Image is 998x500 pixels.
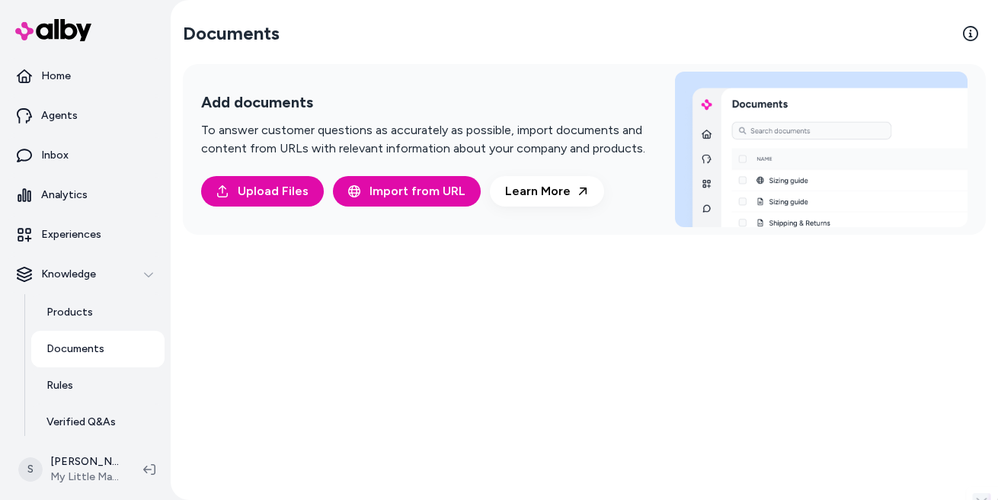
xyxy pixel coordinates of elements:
[50,470,119,485] span: My Little Magic Shop
[9,445,131,494] button: S[PERSON_NAME]My Little Magic Shop
[50,454,119,470] p: [PERSON_NAME]
[41,227,101,242] p: Experiences
[41,148,69,163] p: Inbox
[41,69,71,84] p: Home
[41,187,88,203] p: Analytics
[46,378,73,393] p: Rules
[31,404,165,441] a: Verified Q&As
[238,182,309,200] span: Upload Files
[41,267,96,282] p: Knowledge
[18,457,43,482] span: S
[6,256,165,293] button: Knowledge
[6,58,165,95] a: Home
[369,182,465,200] span: Import from URL
[46,415,116,430] p: Verified Q&As
[201,93,657,112] h2: Add documents
[6,177,165,213] a: Analytics
[201,176,324,207] button: Upload Files
[675,72,968,227] img: Add documents
[6,98,165,134] a: Agents
[46,341,104,357] p: Documents
[31,331,165,367] a: Documents
[6,137,165,174] a: Inbox
[6,216,165,253] a: Experiences
[31,367,165,404] a: Rules
[333,176,481,207] button: Import from URL
[31,294,165,331] a: Products
[41,108,78,123] p: Agents
[490,176,604,207] a: Learn More
[15,19,91,41] img: alby Logo
[183,21,280,46] h2: Documents
[201,121,657,158] p: To answer customer questions as accurately as possible, import documents and content from URLs wi...
[46,305,93,320] p: Products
